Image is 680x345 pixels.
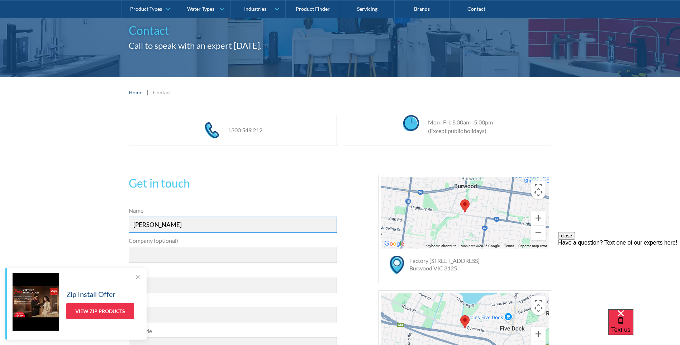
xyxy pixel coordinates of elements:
button: Map camera controls [531,301,546,315]
label: Email [129,266,337,275]
img: clock icon [403,115,419,131]
h2: Get in touch [129,175,337,192]
h1: Contact [129,22,552,39]
label: Company (optional) [129,236,337,245]
div: Mon–Fri: 8.00am–5:00pm (Except public holidays) [421,118,493,135]
label: Name [129,206,337,215]
img: phone icon [205,122,219,138]
iframe: podium webchat widget bubble [608,309,680,345]
div: Industries [244,6,266,12]
iframe: podium webchat widget prompt [558,232,680,318]
button: Zoom out [531,226,546,240]
div: Contact [153,89,171,96]
img: map marker icon [390,256,404,274]
a: Factory [STREET_ADDRESS]Burwood VIC 3125 [409,257,480,271]
div: Map pin [460,199,470,213]
button: Toggle fullscreen view [531,296,546,311]
button: Zoom in [531,327,546,341]
img: Zip Install Offer [13,273,59,331]
button: Toggle fullscreen view [531,180,546,195]
a: 1300 549 212 [228,127,262,133]
a: View Zip Products [66,303,134,319]
a: Report a map error [518,244,547,248]
button: Keyboard shortcuts [425,244,456,249]
div: Product Types [130,6,162,12]
h2: Call to speak with an expert [DATE]. [129,39,552,52]
div: Water Types [187,6,214,12]
a: Open this area in Google Maps (opens a new window) [382,239,406,249]
button: Zoom in [531,211,546,225]
button: Map camera controls [531,185,546,199]
div: Map pin [460,315,470,329]
label: Phone [129,297,337,305]
div: | [146,88,149,96]
span: Map data ©2025 Google [461,244,500,248]
img: Google [382,239,406,249]
a: Home [129,89,142,96]
h5: Zip Install Offer [66,289,115,299]
a: Terms (opens in new tab) [504,244,514,248]
label: Postcode [129,327,337,335]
